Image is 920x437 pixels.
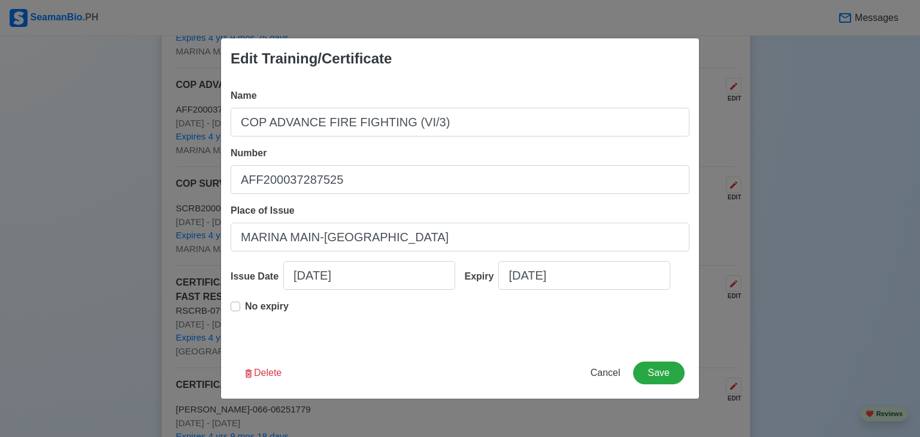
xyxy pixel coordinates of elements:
[591,368,621,378] span: Cancel
[583,362,628,384] button: Cancel
[235,362,289,384] button: Delete
[633,362,685,384] button: Save
[245,299,289,314] p: No expiry
[231,205,295,216] span: Place of Issue
[231,108,689,136] input: Ex: COP Medical First Aid (VI/4)
[231,90,257,101] span: Name
[231,148,267,158] span: Number
[231,165,689,194] input: Ex: COP1234567890W or NA
[465,269,499,284] div: Expiry
[231,48,392,69] div: Edit Training/Certificate
[231,269,283,284] div: Issue Date
[231,223,689,251] input: Ex: Cebu City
